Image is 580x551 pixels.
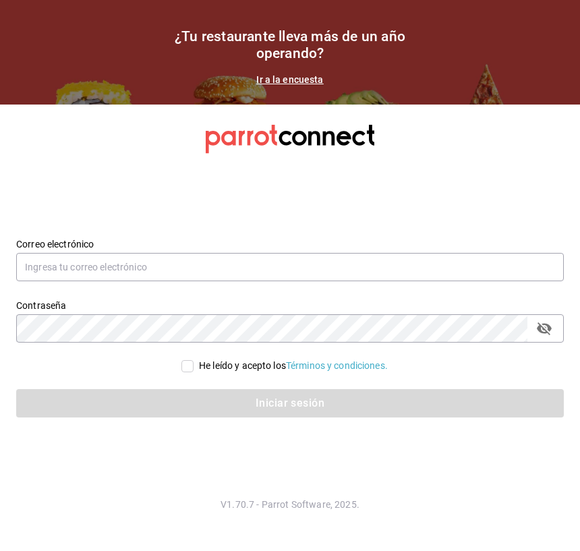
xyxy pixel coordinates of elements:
[533,317,556,340] button: passwordField
[155,28,425,62] h1: ¿Tu restaurante lleva más de un año operando?
[199,359,388,373] div: He leído y acepto los
[16,253,564,281] input: Ingresa tu correo electrónico
[16,301,564,310] label: Contraseña
[16,239,564,249] label: Correo electrónico
[16,498,564,511] p: V1.70.7 - Parrot Software, 2025.
[256,74,323,85] a: Ir a la encuesta
[286,360,388,371] a: Términos y condiciones.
